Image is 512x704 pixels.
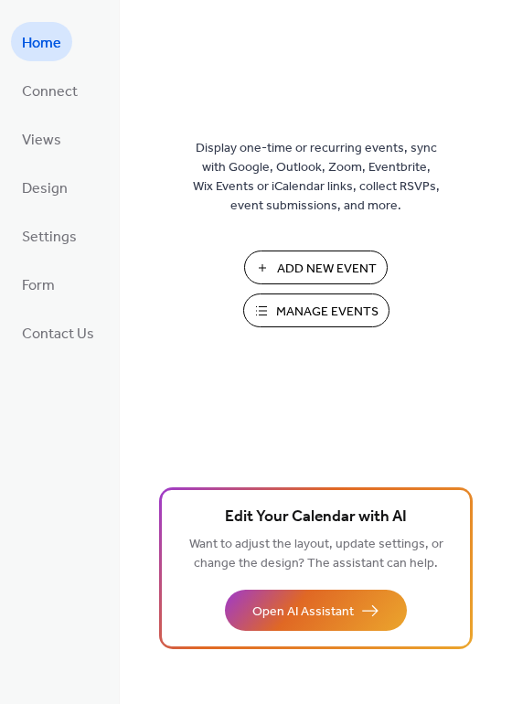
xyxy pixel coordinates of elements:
span: Form [22,272,55,300]
span: Views [22,126,61,155]
span: Manage Events [276,303,379,322]
button: Open AI Assistant [225,590,407,631]
span: Settings [22,223,77,251]
span: Open AI Assistant [252,603,354,622]
span: Contact Us [22,320,94,348]
button: Manage Events [243,293,389,327]
span: Display one-time or recurring events, sync with Google, Outlook, Zoom, Eventbrite, Wix Events or ... [193,139,440,216]
a: Connect [11,70,89,110]
button: Add New Event [244,251,388,284]
span: Edit Your Calendar with AI [225,505,407,530]
a: Views [11,119,72,158]
a: Design [11,167,79,207]
span: Design [22,175,68,203]
a: Form [11,264,66,304]
a: Home [11,22,72,61]
a: Settings [11,216,88,255]
a: Contact Us [11,313,105,352]
span: Add New Event [277,260,377,279]
span: Want to adjust the layout, update settings, or change the design? The assistant can help. [189,532,443,576]
span: Connect [22,78,78,106]
span: Home [22,29,61,58]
